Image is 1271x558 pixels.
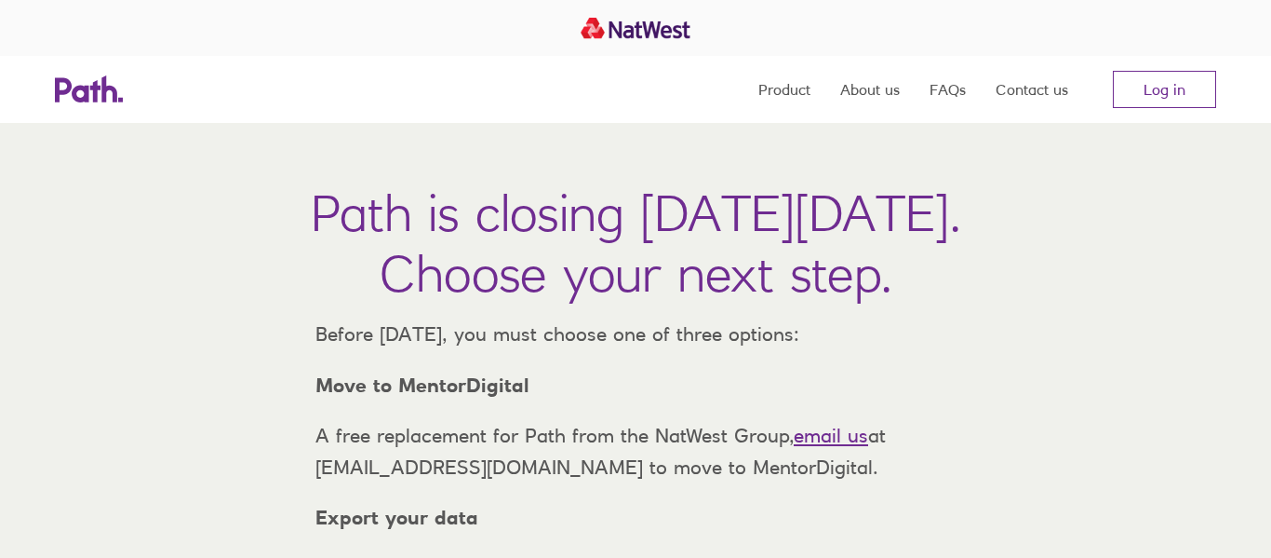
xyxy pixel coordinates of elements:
[930,56,966,123] a: FAQs
[315,506,478,529] strong: Export your data
[315,374,529,397] strong: Move to MentorDigital
[840,56,900,123] a: About us
[301,319,970,350] p: Before [DATE], you must choose one of three options:
[996,56,1068,123] a: Contact us
[301,420,970,483] p: A free replacement for Path from the NatWest Group, at [EMAIL_ADDRESS][DOMAIN_NAME] to move to Me...
[311,183,961,304] h1: Path is closing [DATE][DATE]. Choose your next step.
[794,424,868,447] a: email us
[1113,71,1216,108] a: Log in
[758,56,810,123] a: Product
